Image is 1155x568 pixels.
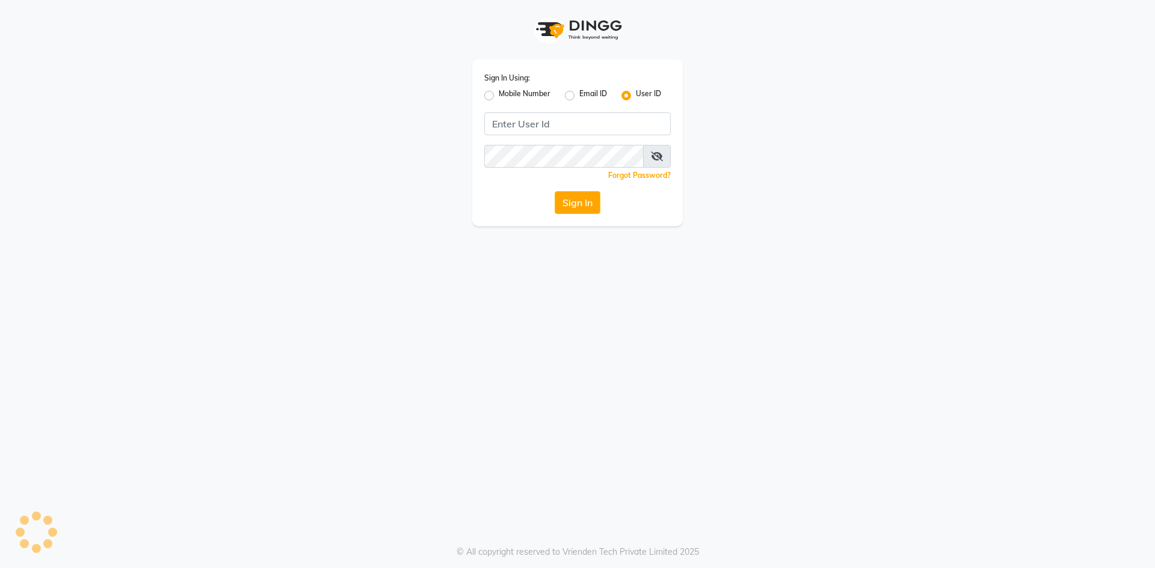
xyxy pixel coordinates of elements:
[499,88,550,103] label: Mobile Number
[529,12,626,47] img: logo1.svg
[579,88,607,103] label: Email ID
[484,73,530,84] label: Sign In Using:
[636,88,661,103] label: User ID
[555,191,600,214] button: Sign In
[484,112,671,135] input: Username
[608,171,671,180] a: Forgot Password?
[484,145,644,168] input: Username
